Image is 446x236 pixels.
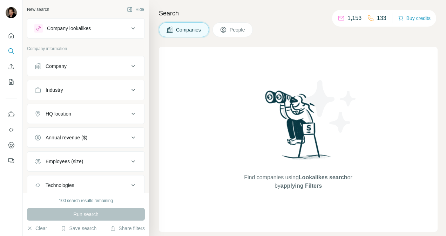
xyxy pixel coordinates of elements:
div: Technologies [46,182,74,189]
span: People [230,26,246,33]
button: Technologies [27,177,144,194]
div: HQ location [46,110,71,117]
span: Companies [176,26,202,33]
div: Annual revenue ($) [46,134,87,141]
p: 1,153 [347,14,361,22]
span: Find companies using or by [242,173,354,190]
button: My lists [6,76,17,88]
span: Lookalikes search [299,174,347,180]
div: Industry [46,86,63,93]
button: Feedback [6,154,17,167]
p: 133 [377,14,386,22]
button: Industry [27,82,144,98]
button: Share filters [110,225,145,232]
img: Surfe Illustration - Stars [298,75,361,138]
img: Surfe Illustration - Woman searching with binoculars [262,89,335,167]
div: 100 search results remaining [59,197,113,204]
button: Use Surfe on LinkedIn [6,108,17,121]
div: New search [27,6,49,13]
button: Company lookalikes [27,20,144,37]
div: Company [46,63,67,70]
span: applying Filters [281,183,322,189]
button: Employees (size) [27,153,144,170]
button: Enrich CSV [6,60,17,73]
button: HQ location [27,105,144,122]
button: Company [27,58,144,75]
button: Clear [27,225,47,232]
button: Dashboard [6,139,17,152]
button: Save search [61,225,96,232]
button: Quick start [6,29,17,42]
div: Company lookalikes [47,25,91,32]
img: Avatar [6,7,17,18]
button: Annual revenue ($) [27,129,144,146]
h4: Search [159,8,438,18]
button: Hide [122,4,149,15]
button: Search [6,45,17,57]
div: Employees (size) [46,158,83,165]
button: Use Surfe API [6,124,17,136]
p: Company information [27,46,145,52]
button: Buy credits [398,13,431,23]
